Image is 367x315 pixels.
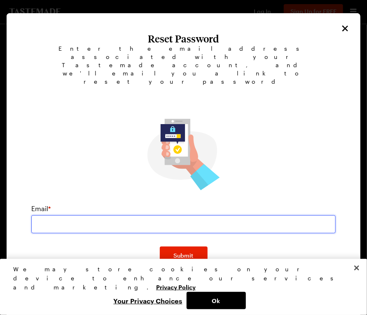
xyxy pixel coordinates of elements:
span: Enter the email address associated with your Tastemade account, and we'll email you a link to res... [31,45,336,86]
div: Privacy [13,265,347,309]
img: Reset Password [147,119,220,190]
label: Email [31,204,51,214]
h1: Reset Password [15,33,352,45]
button: Ok [187,292,246,309]
a: More information about your privacy, opens in a new tab [156,283,196,291]
span: Submit [174,252,194,260]
button: Close [340,23,351,34]
button: Your Privacy Choices [110,292,187,309]
button: Submit [160,247,208,265]
div: We may store cookies on your device to enhance our services and marketing. [13,265,347,292]
button: Close [348,259,366,277]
